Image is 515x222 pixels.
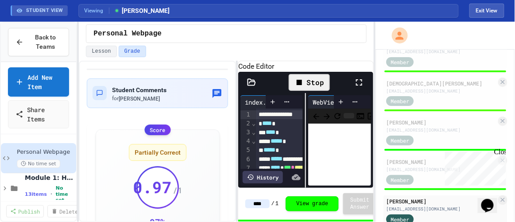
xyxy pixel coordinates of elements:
[386,158,496,166] div: [PERSON_NAME]
[47,205,82,218] a: Delete
[238,61,373,72] h6: Code Editor
[240,146,252,155] div: 5
[391,58,409,66] span: Member
[17,160,60,168] span: No time set
[275,200,279,207] span: 1
[243,171,283,183] div: History
[240,155,252,164] div: 6
[240,164,252,173] div: 7
[386,206,496,212] div: [EMAIL_ADDRESS][DOMAIN_NAME]
[4,4,61,56] div: Chat with us now!Close
[26,7,63,15] span: STUDENT VIEW
[8,100,69,129] a: Share Items
[308,124,371,190] iframe: Web Preview
[86,46,116,57] button: Lesson
[271,200,275,207] span: /
[308,97,342,107] div: WebView
[240,137,252,146] div: 4
[8,67,69,97] a: Add New Item
[112,86,167,93] span: Student Comments
[93,28,162,39] span: Personal Webpage
[386,166,496,173] div: [EMAIL_ADDRESS][DOMAIN_NAME]
[56,185,75,203] span: No time set
[252,129,256,136] span: Fold line
[343,193,376,214] button: Submit Answer
[114,6,170,16] span: [PERSON_NAME]
[240,110,252,119] div: 1
[386,197,496,205] div: [PERSON_NAME]
[8,28,69,56] button: Back to Teams
[173,184,182,196] span: / 1
[50,191,52,198] span: •
[286,196,339,211] button: View grade
[252,120,256,127] span: Fold line
[391,176,409,184] span: Member
[84,7,109,15] span: Viewing
[240,95,296,109] div: index.html
[135,148,181,157] span: Partially Correct
[29,33,62,51] span: Back to Teams
[119,46,146,57] button: Grade
[322,110,331,121] span: Forward
[386,48,496,55] div: [EMAIL_ADDRESS][DOMAIN_NAME]
[383,25,410,46] div: My Account
[356,110,365,121] button: Console
[133,178,172,196] span: 0.97
[391,97,409,105] span: Member
[469,4,504,18] button: Exit student view
[350,197,369,211] span: Submit Answer
[386,88,496,94] div: [EMAIL_ADDRESS][DOMAIN_NAME]
[112,95,167,102] div: for
[119,96,160,102] span: [PERSON_NAME]
[17,148,74,156] span: Personal Webpage
[386,127,496,133] div: [EMAIL_ADDRESS][DOMAIN_NAME]
[240,119,252,128] div: 2
[386,79,496,87] div: [DEMOGRAPHIC_DATA][PERSON_NAME]
[252,137,256,144] span: Fold line
[144,125,170,135] div: Score
[289,74,330,91] div: Stop
[25,191,47,197] span: 13 items
[240,128,252,137] div: 3
[441,148,506,186] iframe: chat widget
[25,174,74,182] span: Module 1: HTML
[391,136,409,144] span: Member
[240,97,285,107] div: index.html
[386,118,496,126] div: [PERSON_NAME]
[312,110,321,121] span: Back
[308,95,365,109] div: WebView
[6,205,44,218] a: Publish
[333,110,342,121] button: Refresh
[478,187,506,213] iframe: chat widget
[367,110,376,121] button: Open in new tab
